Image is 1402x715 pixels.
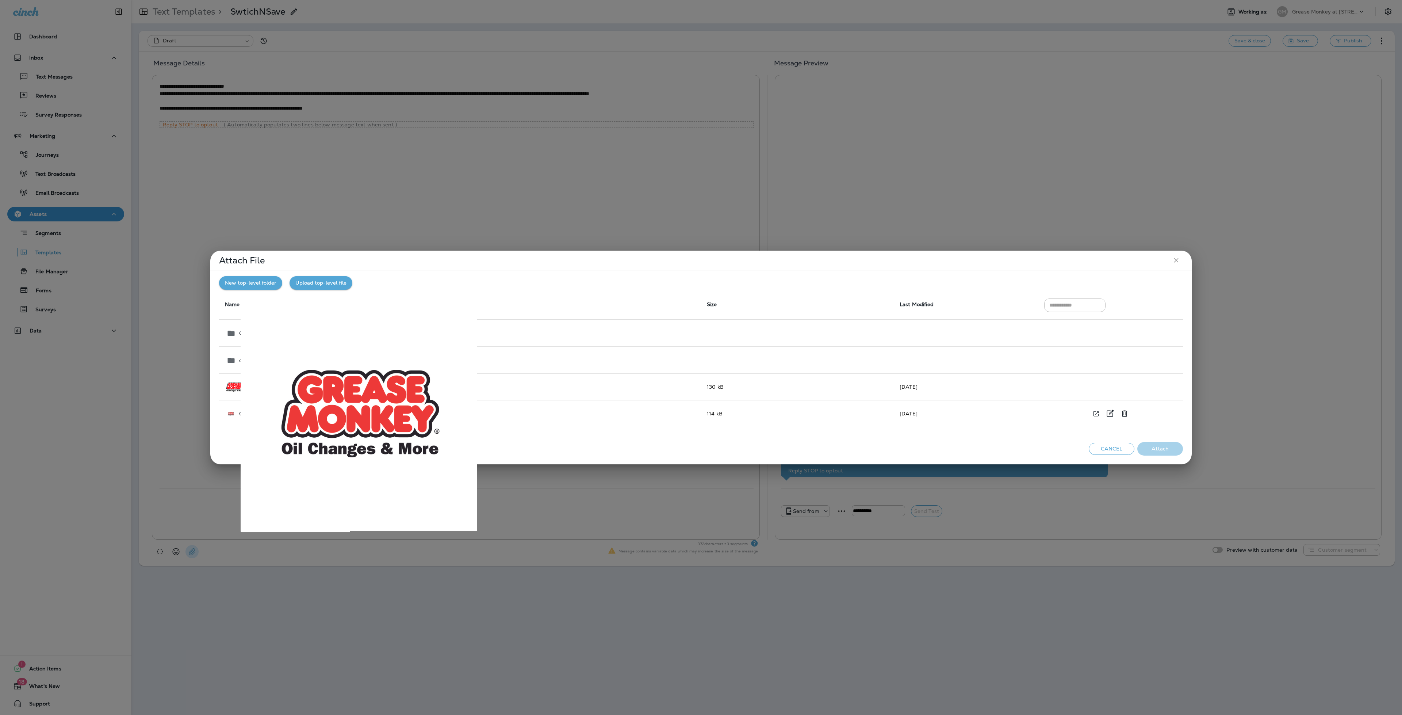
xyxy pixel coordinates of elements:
img: Grease%20Monkey%20Square.png [226,409,235,418]
div: View file in a new window [1089,407,1103,421]
td: [DATE] [894,374,1038,400]
div: Delete Grease Monkey Square.png [1117,406,1132,421]
p: Attach File [219,258,265,263]
span: Size [707,301,717,308]
img: Grease%20Monkey%20Square.png [244,297,477,531]
img: 1200px-GMI_2c_Logo_BlackTag_May2011.jpg [226,383,243,392]
button: New top-level folder [219,276,282,290]
span: Last Modified [900,301,934,308]
button: Cancel [1089,443,1134,455]
div: Rename Grease Monkey Square.png [1103,406,1117,421]
td: [DATE] [894,400,1038,427]
button: close [1169,254,1183,267]
td: 130 kB [701,374,894,400]
td: 114 kB [701,400,894,427]
button: Upload top-level file [290,276,352,290]
span: Name [225,301,240,308]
